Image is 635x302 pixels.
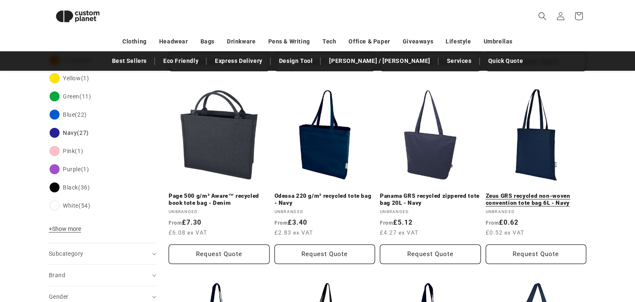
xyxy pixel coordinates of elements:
[275,192,375,207] a: Odessa 220 g/m² recycled tote bag - Navy
[159,54,203,68] a: Eco Friendly
[275,54,317,68] a: Design Tool
[169,192,270,207] a: Page 500 g/m² Aware™ recycled book tote bag - Denim
[49,243,156,264] summary: Subcategory (0 selected)
[49,225,81,232] span: Show more
[49,225,84,237] button: Show more
[49,265,156,286] summary: Brand (0 selected)
[49,250,83,257] span: Subcategory
[446,34,471,49] a: Lifestyle
[403,34,433,49] a: Giveaways
[211,54,267,68] a: Express Delivery
[201,34,215,49] a: Bags
[443,54,476,68] a: Services
[486,244,587,264] button: Request Quote
[349,34,390,49] a: Office & Paper
[227,34,255,49] a: Drinkware
[122,34,147,49] a: Clothing
[108,54,151,68] a: Best Sellers
[169,244,270,264] button: Request Quote
[325,54,434,68] a: [PERSON_NAME] / [PERSON_NAME]
[275,244,375,264] button: Request Quote
[533,7,551,25] summary: Search
[380,244,481,264] button: Request Quote
[484,54,528,68] a: Quick Quote
[49,225,52,232] span: +
[484,34,513,49] a: Umbrellas
[380,192,481,207] a: Panama GRS recycled zippered tote bag 20L - Navy
[159,34,188,49] a: Headwear
[486,192,587,207] a: Zeus GRS recycled non-woven convention tote bag 6L - Navy
[322,34,336,49] a: Tech
[49,293,68,300] span: Gender
[499,213,635,302] iframe: Chat Widget
[49,3,107,29] img: Custom Planet
[49,272,65,278] span: Brand
[268,34,310,49] a: Pens & Writing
